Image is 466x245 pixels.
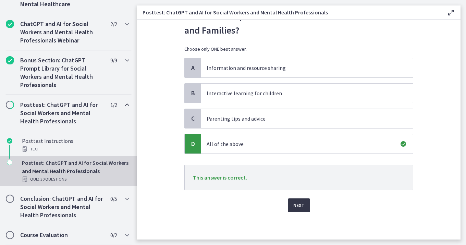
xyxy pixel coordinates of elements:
h2: Posttest: ChatGPT and AI for Social Workers and Mental Health Professionals [20,101,104,125]
span: Next [293,201,305,209]
p: All of the above [207,140,394,148]
h3: Posttest: ChatGPT and AI for Social Workers and Mental Health Professionals [143,8,436,16]
i: Completed [6,56,14,64]
button: Next [288,198,310,212]
p: Parenting tips and advice [207,114,394,123]
div: Posttest Instructions [22,137,129,153]
div: Text [22,145,129,153]
p: Choose only ONE best answer. [184,46,413,52]
span: 9 / 9 [110,56,117,64]
p: What are the potential uses of ChatGPT with Children and Families? [184,9,413,37]
span: D [189,140,197,148]
div: Posttest: ChatGPT and AI for Social Workers and Mental Health Professionals [22,159,129,183]
h2: Course Evaluation [20,231,104,239]
span: This answer is correct. [193,174,247,181]
span: 2 / 2 [110,20,117,28]
span: B [189,89,197,97]
span: 0 / 5 [110,195,117,203]
span: 1 / 2 [110,101,117,109]
i: Completed [6,20,14,28]
span: C [189,114,197,123]
h2: Conclusion: ChatGPT and AI for Social Workers and Mental Health Professionals [20,195,104,219]
i: Completed [7,138,12,144]
span: A [189,64,197,72]
p: Interactive learning for children [207,89,394,97]
h2: ChatGPT and AI for Social Workers and Mental Health Professionals Webinar [20,20,104,45]
h2: Bonus Section: ChatGPT Prompt Library for Social Workers and Mental Health Professionals [20,56,104,89]
span: · 30 Questions [39,175,66,183]
span: 0 / 2 [110,231,117,239]
p: Information and resource sharing [207,64,394,72]
div: Quiz [22,175,129,183]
